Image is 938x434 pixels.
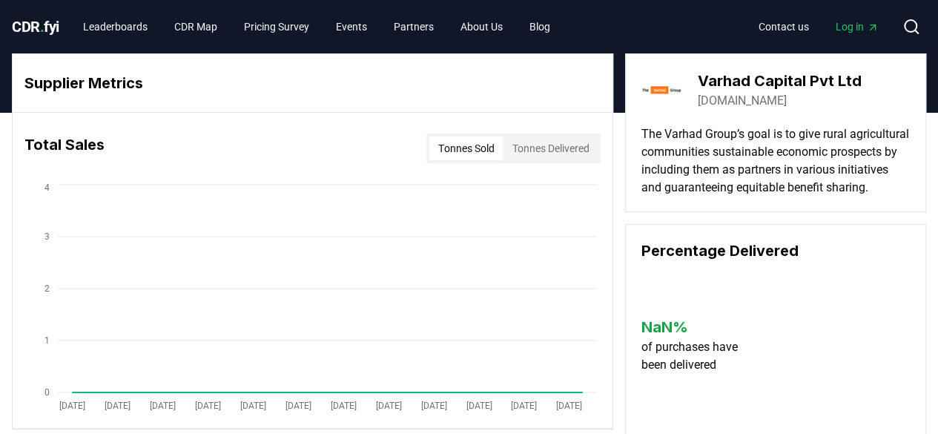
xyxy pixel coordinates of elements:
button: Tonnes Sold [429,137,503,160]
tspan: 4 [44,183,50,193]
a: Blog [518,13,562,40]
tspan: 2 [44,283,50,294]
a: [DOMAIN_NAME] [697,92,786,110]
a: Contact us [747,13,821,40]
tspan: [DATE] [556,401,582,411]
tspan: 0 [44,387,50,398]
button: Tonnes Delivered [503,137,598,160]
span: CDR fyi [12,18,59,36]
a: CDR Map [162,13,229,40]
tspan: [DATE] [240,401,266,411]
tspan: 3 [44,231,50,242]
a: Leaderboards [71,13,159,40]
tspan: [DATE] [466,401,492,411]
a: About Us [449,13,515,40]
a: Partners [382,13,446,40]
h3: Percentage Delivered [641,240,911,262]
tspan: 1 [44,335,50,346]
nav: Main [71,13,562,40]
a: Log in [824,13,891,40]
tspan: [DATE] [59,401,85,411]
tspan: [DATE] [331,401,357,411]
h3: NaN % [641,316,747,338]
nav: Main [747,13,891,40]
span: Log in [836,19,879,34]
tspan: [DATE] [285,401,311,411]
a: CDR.fyi [12,16,59,37]
span: . [40,18,44,36]
img: Varhad Capital Pvt Ltd-logo [641,69,682,111]
tspan: [DATE] [195,401,221,411]
a: Pricing Survey [232,13,321,40]
p: of purchases have been delivered [641,338,747,374]
tspan: [DATE] [105,401,131,411]
h3: Supplier Metrics [24,72,601,94]
a: Events [324,13,379,40]
tspan: [DATE] [376,401,402,411]
tspan: [DATE] [512,401,538,411]
tspan: [DATE] [150,401,176,411]
h3: Total Sales [24,134,105,163]
p: The Varhad Group’s goal is to give rural agricultural communities sustainable economic prospects ... [641,125,911,197]
h3: Varhad Capital Pvt Ltd [697,70,861,92]
tspan: [DATE] [421,401,447,411]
